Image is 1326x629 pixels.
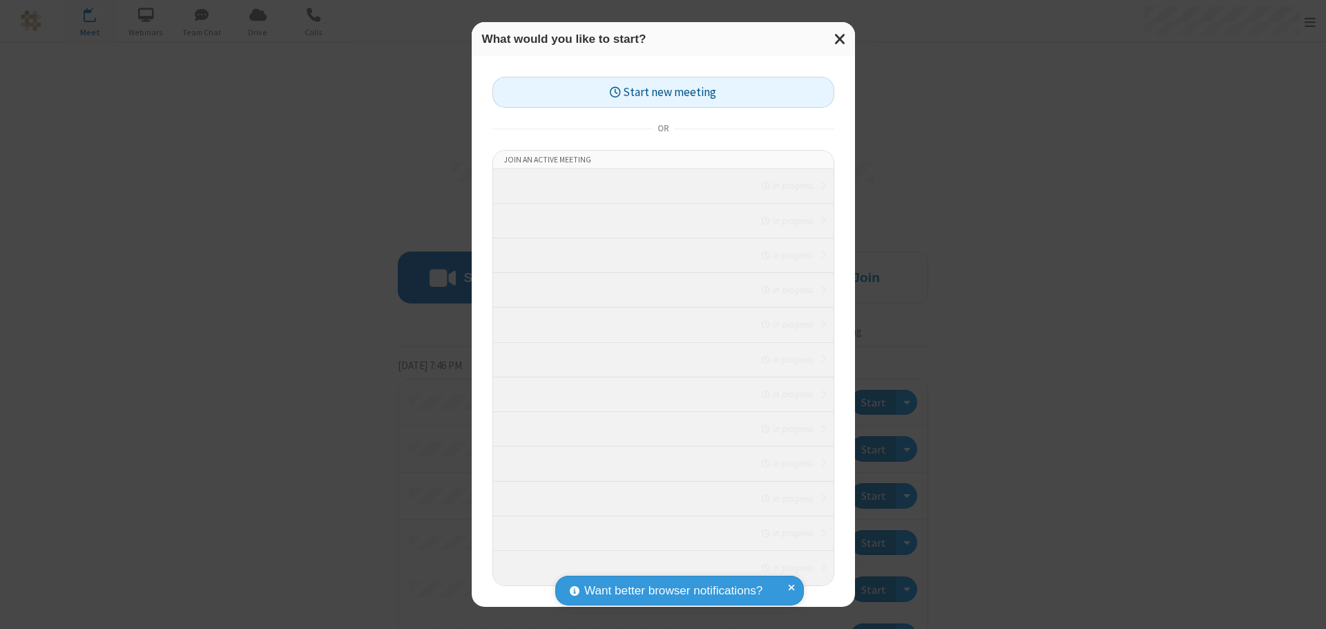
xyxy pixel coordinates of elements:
li: Join an active meeting [493,151,834,169]
em: in progress [762,214,812,227]
em: in progress [762,249,812,262]
em: in progress [762,561,812,574]
em: in progress [762,457,812,470]
em: in progress [762,318,812,331]
span: Want better browser notifications? [584,582,762,600]
em: in progress [762,422,812,435]
em: in progress [762,283,812,297]
em: in progress [762,388,812,401]
h3: What would you like to start? [482,32,845,46]
button: Start new meeting [492,77,834,108]
span: or [652,120,674,139]
em: in progress [762,527,812,540]
em: in progress [762,492,812,505]
em: in progress [762,179,812,192]
em: in progress [762,353,812,366]
button: Close modal [826,22,855,56]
